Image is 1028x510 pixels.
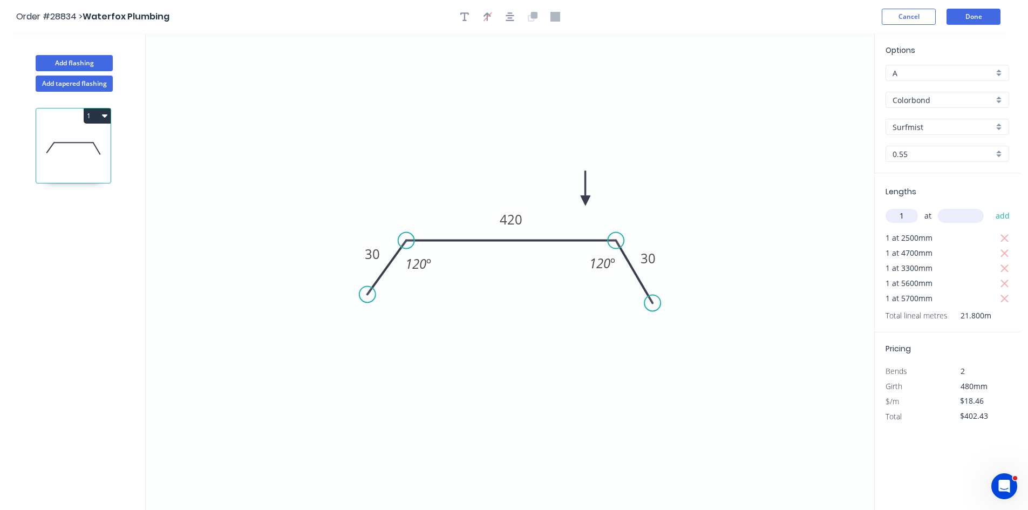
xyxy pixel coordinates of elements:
[610,254,615,272] tspan: º
[990,207,1016,225] button: add
[886,366,907,376] span: Bends
[16,10,83,23] span: Order #28834 >
[961,381,988,391] span: 480mm
[405,255,426,273] tspan: 120
[146,33,874,510] svg: 0
[886,45,915,56] span: Options
[886,186,916,197] span: Lengths
[893,94,993,106] input: Material
[893,121,993,133] input: Colour
[886,291,932,306] span: 1 at 5700mm
[961,366,965,376] span: 2
[948,308,991,323] span: 21.800m
[893,148,993,160] input: Thickness
[886,308,948,323] span: Total lineal metres
[882,9,936,25] button: Cancel
[426,255,431,273] tspan: º
[36,76,113,92] button: Add tapered flashing
[365,245,380,263] tspan: 30
[893,67,993,79] input: Price level
[641,249,656,267] tspan: 30
[84,108,111,124] button: 1
[947,9,1000,25] button: Done
[991,473,1017,499] iframe: Intercom live chat
[886,381,902,391] span: Girth
[500,210,522,228] tspan: 420
[886,343,911,354] span: Pricing
[589,254,610,272] tspan: 120
[886,276,932,291] span: 1 at 5600mm
[886,246,932,261] span: 1 at 4700mm
[886,230,932,246] span: 1 at 2500mm
[886,411,902,421] span: Total
[886,396,899,406] span: $/m
[924,208,931,223] span: at
[36,55,113,71] button: Add flashing
[886,261,932,276] span: 1 at 3300mm
[83,10,169,23] span: Waterfox Plumbing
